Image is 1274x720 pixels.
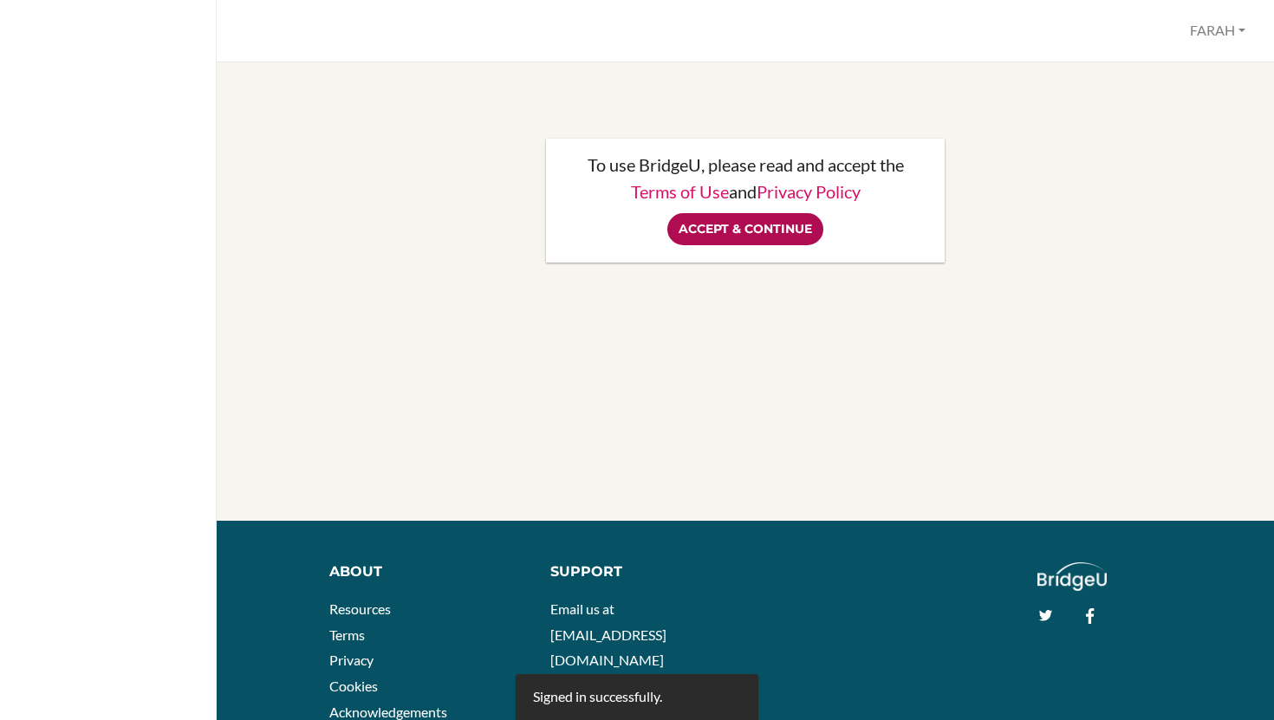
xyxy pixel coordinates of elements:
p: and [563,183,927,200]
img: logo_white@2x-f4f0deed5e89b7ecb1c2cc34c3e3d731f90f0f143d5ea2071677605dd97b5244.png [1037,562,1108,591]
a: Email us at [EMAIL_ADDRESS][DOMAIN_NAME] [550,600,666,668]
a: Terms [329,626,365,643]
button: FARAH [1182,15,1253,47]
div: Support [550,562,732,582]
a: Terms of Use [631,181,729,202]
a: Privacy Policy [757,181,861,202]
a: Privacy [329,652,374,668]
a: Resources [329,600,391,617]
input: Accept & Continue [667,213,823,245]
div: Signed in successfully. [533,687,662,707]
p: To use BridgeU, please read and accept the [563,156,927,173]
div: About [329,562,524,582]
